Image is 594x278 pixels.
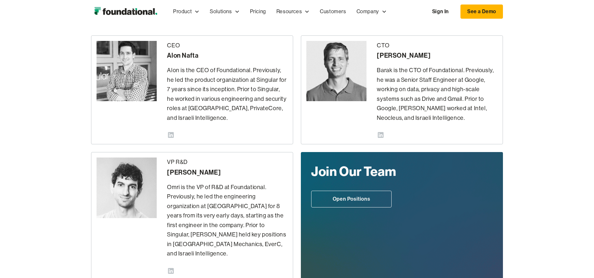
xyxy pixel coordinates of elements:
div: Solutions [210,7,232,16]
p: Omri is the VP of R&D at Foundational. Previously, he led the engineering organization at [GEOGRA... [167,183,288,259]
div: Alon Nafta [167,50,288,61]
iframe: Chat Widget [478,203,594,278]
img: Foundational Logo [91,5,160,18]
div: Company [357,7,379,16]
a: home [91,5,160,18]
div: CEO [167,41,288,51]
a: See a Demo [460,5,503,19]
div: [PERSON_NAME] [167,167,288,177]
div: Solutions [205,1,245,22]
a: Open Positions [311,191,392,207]
p: Alon is the CEO of Foundational. Previously, he led the product organization at Singular for 7 ye... [167,66,288,123]
p: Barak is the CTO of Foundational. Previously, he was a Senior Staff Engineer at Google, working o... [377,66,497,123]
div: Product [168,1,205,22]
div: CTO [377,41,497,51]
div: VP R&D [167,158,288,167]
a: Sign In [426,5,455,18]
img: Omri Ildis - VP R&D [97,158,157,218]
a: Pricing [245,1,271,22]
div: Join Our Team [311,162,445,180]
a: Customers [315,1,351,22]
div: Resources [276,7,302,16]
img: Alon Nafta - CEO [97,41,157,101]
div: [PERSON_NAME] [377,50,497,61]
img: Barak Forgoun - CTO [306,41,367,101]
div: Resources [271,1,315,22]
div: Company [351,1,392,22]
div: Product [173,7,192,16]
